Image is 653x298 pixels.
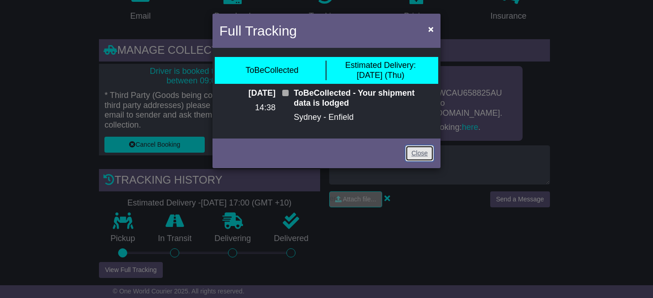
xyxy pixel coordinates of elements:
[219,21,297,41] h4: Full Tracking
[219,103,275,113] p: 14:38
[294,113,434,123] p: Sydney - Enfield
[345,61,416,80] div: [DATE] (Thu)
[245,66,298,76] div: ToBeCollected
[405,145,434,161] a: Close
[219,88,275,98] p: [DATE]
[345,61,416,70] span: Estimated Delivery:
[424,20,438,38] button: Close
[294,88,434,108] p: ToBeCollected - Your shipment data is lodged
[428,24,434,34] span: ×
